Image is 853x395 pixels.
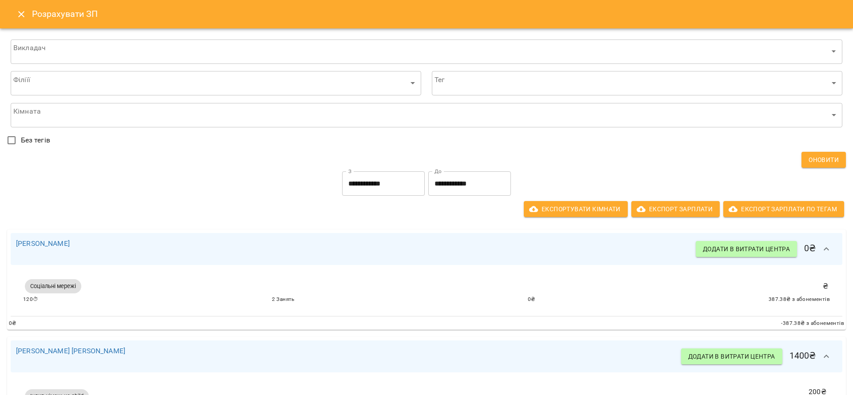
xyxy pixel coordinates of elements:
[769,295,830,304] span: 387.38 ₴ з абонементів
[23,295,39,304] span: 120 ⏱
[781,319,844,328] span: -387.38 ₴ з абонементів
[25,282,81,290] span: Соціальні мережі
[272,295,295,304] span: 2 Занять
[531,204,621,214] span: Експортувати кімнати
[11,4,32,25] button: Close
[21,135,50,146] span: Без тегів
[688,351,775,362] span: Додати в витрати центра
[681,348,782,364] button: Додати в витрати центра
[16,239,70,248] a: [PERSON_NAME]
[9,319,16,328] span: 0 ₴
[11,103,842,127] div: ​
[696,238,837,260] h6: 0 ₴
[32,7,842,21] h6: Розрахувати ЗП
[801,152,846,168] button: Оновити
[730,204,837,214] span: Експорт Зарплати по тегам
[11,39,842,64] div: ​
[723,201,844,217] button: Експорт Зарплати по тегам
[11,71,421,96] div: ​
[528,295,535,304] span: 0 ₴
[681,346,837,367] h6: 1400 ₴
[696,241,797,257] button: Додати в витрати центра
[703,244,790,254] span: Додати в витрати центра
[638,204,713,214] span: Експорт Зарплати
[16,347,125,355] a: [PERSON_NAME] [PERSON_NAME]
[823,281,828,292] p: ₴
[432,71,842,96] div: ​
[631,201,720,217] button: Експорт Зарплати
[524,201,628,217] button: Експортувати кімнати
[809,154,839,165] span: Оновити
